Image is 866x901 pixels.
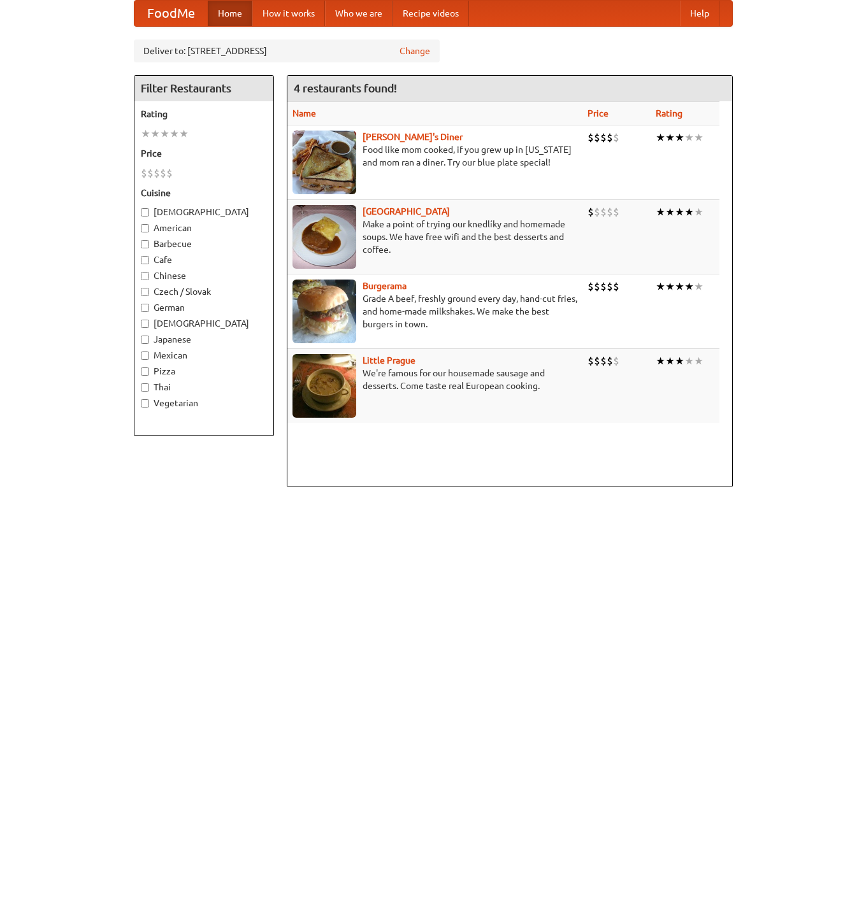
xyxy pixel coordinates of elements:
[292,354,356,418] img: littleprague.jpg
[665,205,675,219] li: ★
[600,131,607,145] li: $
[141,304,149,312] input: German
[675,354,684,368] li: ★
[363,355,415,365] a: Little Prague
[141,269,267,282] label: Chinese
[150,127,160,141] li: ★
[141,333,267,346] label: Japanese
[141,166,147,180] li: $
[588,280,594,294] li: $
[393,1,469,26] a: Recipe videos
[134,39,440,62] div: Deliver to: [STREET_ADDRESS]
[292,367,578,392] p: We're famous for our housemade sausage and desserts. Come taste real European cooking.
[179,127,189,141] li: ★
[594,354,600,368] li: $
[675,131,684,145] li: ★
[607,131,613,145] li: $
[141,108,267,120] h5: Rating
[166,166,173,180] li: $
[665,354,675,368] li: ★
[588,354,594,368] li: $
[684,354,694,368] li: ★
[656,131,665,145] li: ★
[294,82,397,94] ng-pluralize: 4 restaurants found!
[292,218,578,256] p: Make a point of trying our knedlíky and homemade soups. We have free wifi and the best desserts a...
[613,354,619,368] li: $
[134,1,208,26] a: FoodMe
[134,76,273,101] h4: Filter Restaurants
[588,108,609,118] a: Price
[607,205,613,219] li: $
[684,131,694,145] li: ★
[292,205,356,269] img: czechpoint.jpg
[292,292,578,330] p: Grade A beef, freshly ground every day, hand-cut fries, and home-made milkshakes. We make the bes...
[363,132,463,142] a: [PERSON_NAME]'s Diner
[594,205,600,219] li: $
[141,351,149,360] input: Mexican
[292,131,356,194] img: sallys.jpg
[675,205,684,219] li: ★
[325,1,393,26] a: Who we are
[680,1,719,26] a: Help
[141,397,267,409] label: Vegetarian
[292,280,356,343] img: burgerama.jpg
[694,131,704,145] li: ★
[613,205,619,219] li: $
[613,280,619,294] li: $
[141,127,150,141] li: ★
[141,349,267,362] label: Mexican
[141,272,149,280] input: Chinese
[141,240,149,248] input: Barbecue
[684,205,694,219] li: ★
[613,131,619,145] li: $
[141,399,149,408] input: Vegetarian
[141,208,149,216] input: [DEMOGRAPHIC_DATA]
[170,127,179,141] li: ★
[363,281,407,291] a: Burgerama
[600,280,607,294] li: $
[363,206,450,216] a: [GEOGRAPHIC_DATA]
[656,280,665,294] li: ★
[141,317,267,330] label: [DEMOGRAPHIC_DATA]
[141,383,149,392] input: Thai
[694,354,704,368] li: ★
[141,365,267,378] label: Pizza
[141,147,267,160] h5: Price
[594,131,600,145] li: $
[665,280,675,294] li: ★
[141,320,149,328] input: [DEMOGRAPHIC_DATA]
[141,238,267,250] label: Barbecue
[694,205,704,219] li: ★
[694,280,704,294] li: ★
[141,336,149,344] input: Japanese
[292,108,316,118] a: Name
[141,367,149,376] input: Pizza
[675,280,684,294] li: ★
[147,166,154,180] li: $
[141,288,149,296] input: Czech / Slovak
[292,143,578,169] p: Food like mom cooked, if you grew up in [US_STATE] and mom ran a diner. Try our blue plate special!
[588,131,594,145] li: $
[656,108,682,118] a: Rating
[594,280,600,294] li: $
[400,45,430,57] a: Change
[588,205,594,219] li: $
[160,127,170,141] li: ★
[600,205,607,219] li: $
[141,222,267,234] label: American
[160,166,166,180] li: $
[141,224,149,232] input: American
[141,256,149,264] input: Cafe
[208,1,252,26] a: Home
[154,166,160,180] li: $
[684,280,694,294] li: ★
[656,354,665,368] li: ★
[607,354,613,368] li: $
[252,1,325,26] a: How it works
[607,280,613,294] li: $
[141,301,267,314] label: German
